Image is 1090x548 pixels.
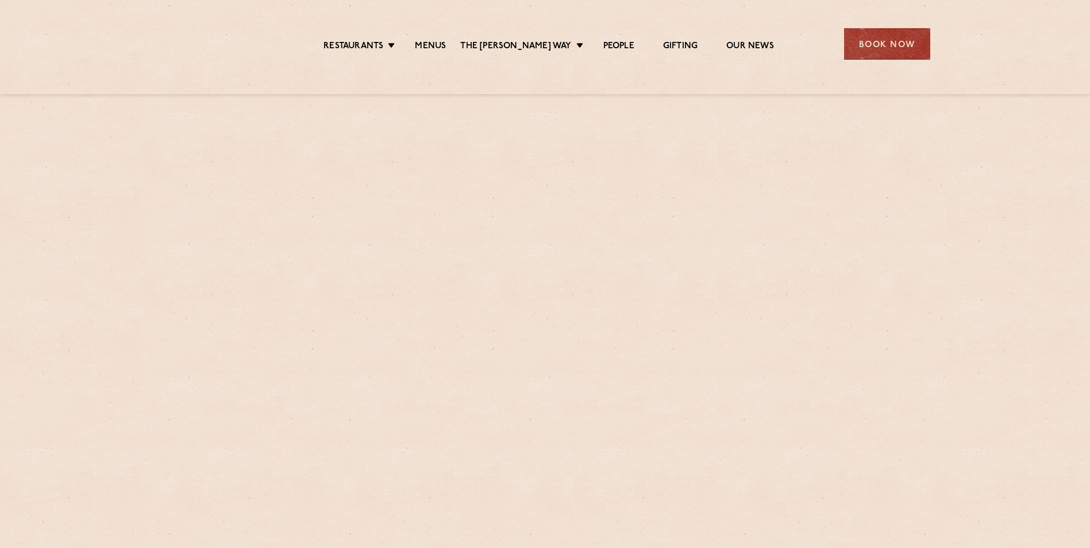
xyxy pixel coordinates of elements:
a: Restaurants [323,41,383,53]
a: People [603,41,634,53]
a: Menus [415,41,446,53]
a: Gifting [663,41,698,53]
div: Book Now [844,28,930,60]
img: svg%3E [160,11,260,77]
a: Our News [726,41,774,53]
a: The [PERSON_NAME] Way [460,41,571,53]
